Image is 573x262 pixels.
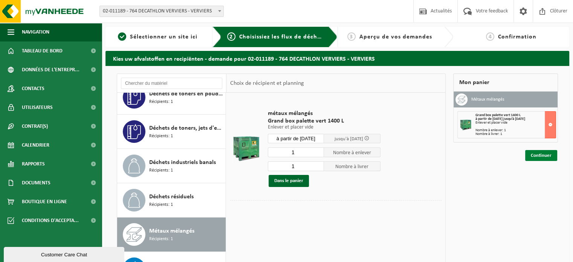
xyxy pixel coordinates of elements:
[475,113,521,117] span: Grand box palette vert 1400 L
[498,34,536,40] span: Confirmation
[22,211,79,230] span: Conditions d'accepta...
[22,136,49,155] span: Calendrier
[525,150,557,161] a: Continuer
[117,115,226,149] button: Déchets de toners, jets d'encre, recyclable, dangereux Récipients: 1
[117,183,226,218] button: Déchets résiduels Récipients: 1
[268,110,380,117] span: métaux mélangés
[22,98,53,117] span: Utilisateurs
[335,136,363,141] span: jusqu'à [DATE]
[22,155,45,173] span: Rapports
[269,175,309,187] button: Dans le panier
[486,32,494,41] span: 4
[149,89,224,98] span: Déchets de toners en poudre, non recyclable, non dangereux
[100,6,223,17] span: 02-011189 - 764 DECATHLON VERVIERS - VERVIERS
[22,79,44,98] span: Contacts
[475,129,556,132] div: Nombre à enlever: 1
[471,93,504,106] h3: Métaux mélangés
[109,32,206,41] a: 1Sélectionner un site ici
[118,32,126,41] span: 1
[22,173,50,192] span: Documents
[117,80,226,115] button: Déchets de toners en poudre, non recyclable, non dangereux Récipients: 1
[324,161,380,171] span: Nombre à livrer
[22,60,79,79] span: Données de l'entrepr...
[453,74,558,92] div: Mon panier
[239,34,365,40] span: Choisissiez les flux de déchets et récipients
[22,41,63,60] span: Tableau de bord
[475,132,556,136] div: Nombre à livrer: 1
[149,98,173,106] span: Récipients: 1
[268,134,324,143] input: Sélectionnez date
[149,158,216,167] span: Déchets industriels banals
[121,78,222,89] input: Chercher du matériel
[226,74,307,93] div: Choix de récipient et planning
[117,149,226,183] button: Déchets industriels banals Récipients: 1
[22,23,49,41] span: Navigation
[149,236,173,243] span: Récipients: 1
[268,117,380,125] span: Grand box palette vert 1400 L
[149,227,194,236] span: Métaux mélangés
[475,117,525,121] strong: à partir de [DATE] jusqu'à [DATE]
[227,32,235,41] span: 2
[4,245,126,262] iframe: chat widget
[347,32,356,41] span: 3
[149,133,173,140] span: Récipients: 1
[22,192,67,211] span: Boutique en ligne
[324,147,380,157] span: Nombre à enlever
[359,34,432,40] span: Aperçu de vos demandes
[130,34,197,40] span: Sélectionner un site ici
[149,192,194,201] span: Déchets résiduels
[105,51,569,66] h2: Kies uw afvalstoffen en recipiënten - demande pour 02-011189 - 764 DECATHLON VERVIERS - VERVIERS
[99,6,224,17] span: 02-011189 - 764 DECATHLON VERVIERS - VERVIERS
[475,121,556,125] div: Enlever et placer vide
[149,201,173,208] span: Récipients: 1
[149,124,224,133] span: Déchets de toners, jets d'encre, recyclable, dangereux
[149,167,173,174] span: Récipients: 1
[268,125,380,130] p: Enlever et placer vide
[117,218,226,252] button: Métaux mélangés Récipients: 1
[22,117,48,136] span: Contrat(s)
